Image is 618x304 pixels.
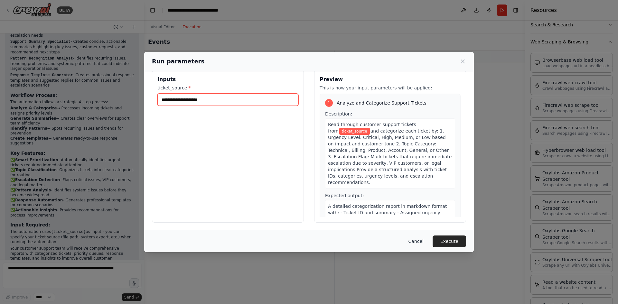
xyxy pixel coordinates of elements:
h2: Run parameters [152,57,204,66]
span: Variable: ticket_source [339,128,370,135]
p: This is how your input parameters will be applied: [320,85,461,91]
div: 1 [325,99,333,107]
span: Read through customer support tickets from [328,122,416,134]
button: Execute [433,235,466,247]
button: Cancel [403,235,429,247]
span: Description: [325,111,352,116]
h3: Inputs [157,76,298,83]
span: A detailed categorization report in markdown format with: - Ticket ID and summary - Assigned urge... [328,204,448,235]
span: and categorize each ticket by: 1. Urgency Level: Critical, High, Medium, or Low based on impact a... [328,128,452,185]
span: Analyze and Categorize Support Tickets [337,100,426,106]
h3: Preview [320,76,461,83]
span: Expected output: [325,193,364,198]
label: ticket_source [157,85,298,91]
